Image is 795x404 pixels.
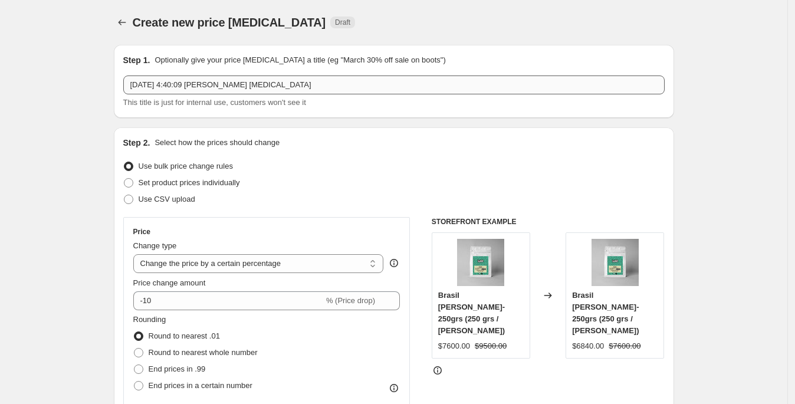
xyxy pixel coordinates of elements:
img: 138_80x.jpg [457,239,504,286]
input: 30% off holiday sale [123,75,665,94]
span: Use CSV upload [139,195,195,203]
p: Select how the prices should change [155,137,280,149]
div: help [388,257,400,269]
strike: $7600.00 [609,340,640,352]
span: Brasil [PERSON_NAME]- 250grs (250 grs / [PERSON_NAME]) [572,291,639,335]
input: -15 [133,291,324,310]
span: Round to nearest .01 [149,331,220,340]
h3: Price [133,227,150,237]
div: $7600.00 [438,340,470,352]
span: Use bulk price change rules [139,162,233,170]
span: End prices in .99 [149,364,206,373]
p: Optionally give your price [MEDICAL_DATA] a title (eg "March 30% off sale on boots") [155,54,445,66]
span: Brasil [PERSON_NAME]- 250grs (250 grs / [PERSON_NAME]) [438,291,505,335]
span: Price change amount [133,278,206,287]
h2: Step 1. [123,54,150,66]
span: End prices in a certain number [149,381,252,390]
strike: $9500.00 [475,340,507,352]
span: Create new price [MEDICAL_DATA] [133,16,326,29]
h2: Step 2. [123,137,150,149]
span: Change type [133,241,177,250]
img: 138_80x.jpg [592,239,639,286]
span: % (Price drop) [326,296,375,305]
span: Rounding [133,315,166,324]
span: This title is just for internal use, customers won't see it [123,98,306,107]
span: Draft [335,18,350,27]
button: Price change jobs [114,14,130,31]
div: $6840.00 [572,340,604,352]
span: Set product prices individually [139,178,240,187]
span: Round to nearest whole number [149,348,258,357]
h6: STOREFRONT EXAMPLE [432,217,665,226]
